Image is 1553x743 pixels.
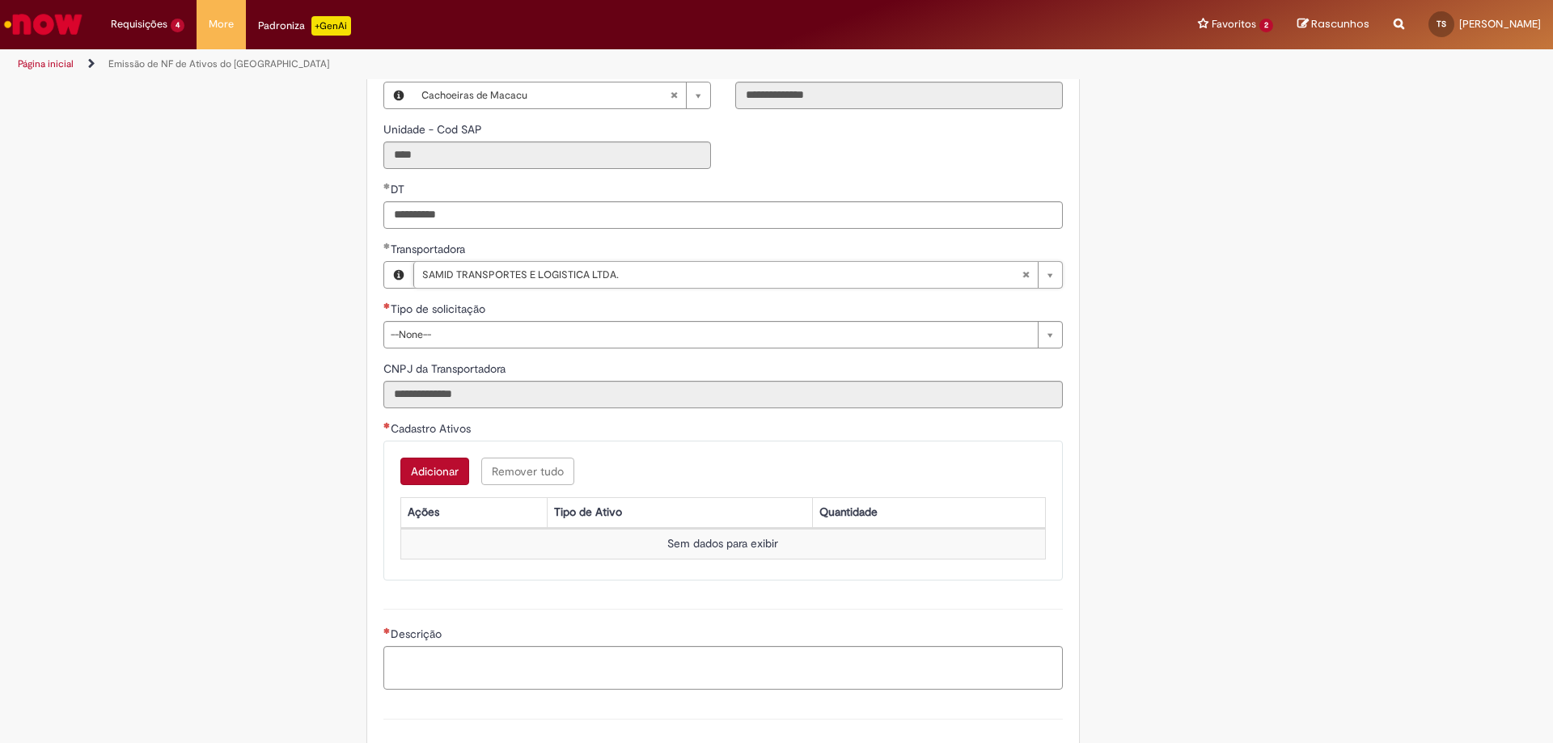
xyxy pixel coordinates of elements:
[209,16,234,32] span: More
[391,302,489,316] span: Tipo de solicitação
[662,82,686,108] abbr: Limpar campo Local de Entrega (Cervejaria)
[383,381,1063,408] input: CNPJ da Transportadora
[18,57,74,70] a: Página inicial
[548,497,812,527] th: Tipo de Ativo
[383,121,485,137] label: Somente leitura - Unidade - Cod SAP
[391,182,408,196] span: Somente leitura - DT
[413,262,1062,288] a: Limpar campo Transportadora
[383,422,391,428] span: Necessários
[384,82,413,108] button: Local de Entrega (Cervejaria), Visualizar este registro Cachoeiras de Macacu
[391,242,468,256] span: Necessários - Transportadora
[413,82,710,108] a: Cachoeiras de MacacuLimpar campo Local de Entrega (Cervejaria)
[383,183,391,189] span: Obrigatório Preenchido
[2,8,85,40] img: ServiceNow
[1311,16,1369,32] span: Rascunhos
[812,497,1045,527] th: Quantidade
[383,646,1063,690] textarea: Descrição
[391,627,445,641] span: Descrição
[383,201,1063,229] input: DT
[1013,262,1038,288] abbr: Limpar campo Transportadora
[1297,17,1369,32] a: Rascunhos
[383,361,509,376] span: Somente leitura - CNPJ da Transportadora
[108,57,329,70] a: Emissão de NF de Ativos do [GEOGRAPHIC_DATA]
[258,16,351,36] div: Padroniza
[400,497,547,527] th: Ações
[384,262,413,288] button: Transportadora, Visualizar este registro SAMID TRANSPORTES E LOGISTICA LTDA.
[391,322,1030,348] span: --None--
[1459,17,1541,31] span: [PERSON_NAME]
[391,421,474,436] span: Cadastro Ativos
[400,529,1045,559] td: Sem dados para exibir
[12,49,1023,79] ul: Trilhas de página
[171,19,184,32] span: 4
[111,16,167,32] span: Requisições
[735,82,1063,109] input: Unidade - CNPJ
[1212,16,1256,32] span: Favoritos
[383,243,391,249] span: Obrigatório Preenchido
[421,82,670,108] span: Cachoeiras de Macacu
[383,627,391,634] span: Necessários
[1437,19,1446,29] span: TS
[400,458,469,485] button: Add a row for Cadastro Ativos
[311,16,351,36] p: +GenAi
[383,302,391,309] span: Necessários
[383,141,711,169] input: Unidade - Cod SAP
[1259,19,1273,32] span: 2
[383,122,485,137] span: Somente leitura - Unidade - Cod SAP
[422,262,1022,288] span: SAMID TRANSPORTES E LOGISTICA LTDA.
